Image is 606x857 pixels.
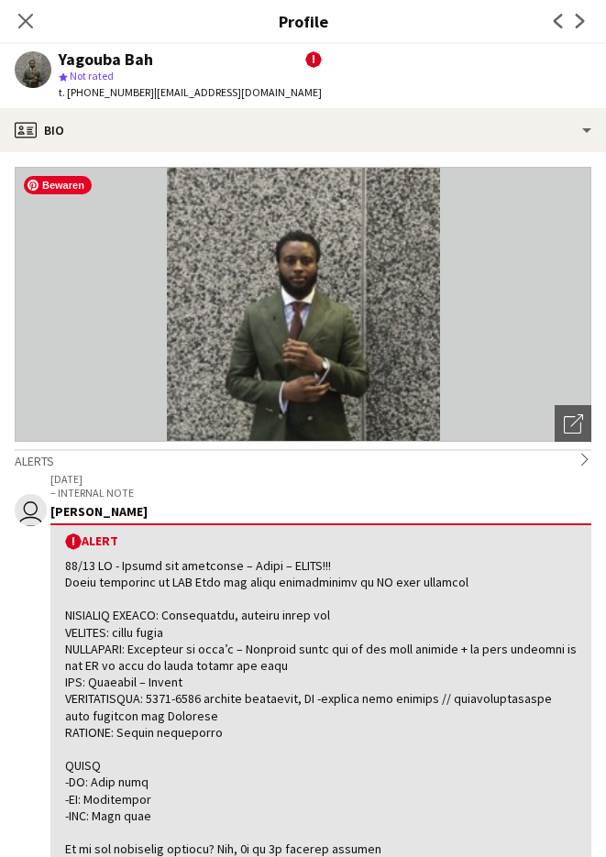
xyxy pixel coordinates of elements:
p: – INTERNAL NOTE [50,486,591,500]
span: Not rated [70,69,114,82]
p: [DATE] [50,472,591,486]
span: t. [PHONE_NUMBER] [59,85,154,99]
span: ! [305,51,322,68]
div: Open photos pop-in [555,405,591,442]
div: Yagouba Bah [59,51,153,68]
img: Crew avatar or photo [15,167,591,442]
span: Bewaren [24,176,92,194]
div: [PERSON_NAME] [50,503,591,520]
div: Alerts [15,449,591,469]
span: ! [65,533,82,550]
span: | [EMAIL_ADDRESS][DOMAIN_NAME] [154,85,322,99]
div: Alert [65,533,577,550]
